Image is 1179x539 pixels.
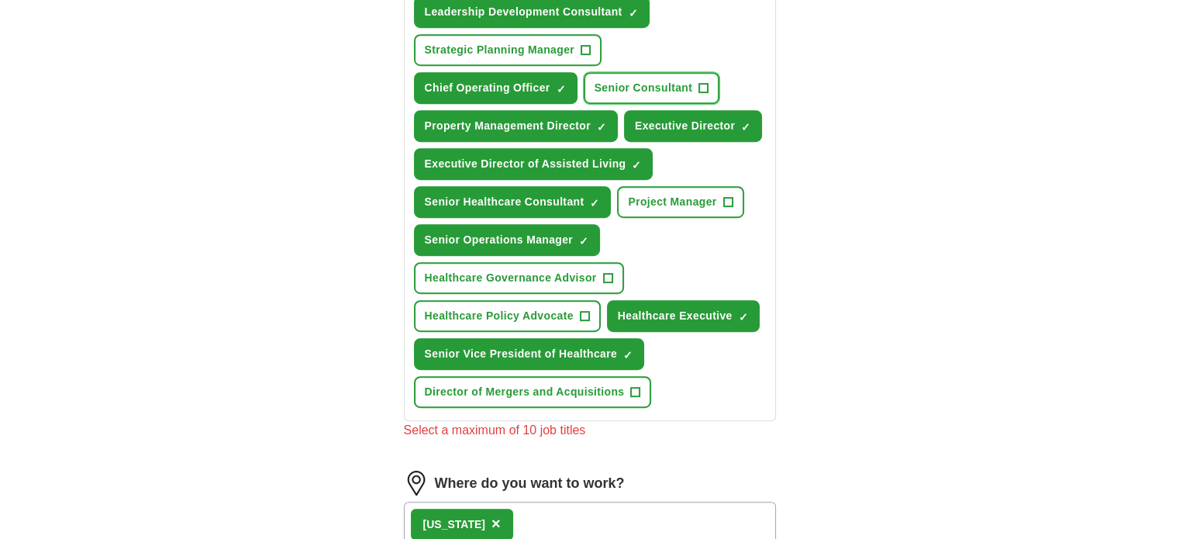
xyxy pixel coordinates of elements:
[425,118,591,134] span: Property Management Director
[435,473,625,494] label: Where do you want to work?
[425,232,574,248] span: Senior Operations Manager
[404,471,429,496] img: location.png
[414,110,618,142] button: Property Management Director✓
[491,515,501,532] span: ×
[425,4,622,20] span: Leadership Development Consultant
[414,300,601,332] button: Healthcare Policy Advocate
[741,121,750,133] span: ✓
[628,194,716,210] span: Project Manager
[425,156,626,172] span: Executive Director of Assisted Living
[595,80,693,96] span: Senior Consultant
[414,186,612,218] button: Senior Healthcare Consultant✓
[597,121,606,133] span: ✓
[425,42,574,58] span: Strategic Planning Manager
[425,384,625,400] span: Director of Mergers and Acquisitions
[414,376,652,408] button: Director of Mergers and Acquisitions
[739,311,748,323] span: ✓
[624,110,762,142] button: Executive Director✓
[632,159,641,171] span: ✓
[590,197,599,209] span: ✓
[557,83,566,95] span: ✓
[425,80,550,96] span: Chief Operating Officer
[414,148,653,180] button: Executive Director of Assisted Living✓
[491,513,501,536] button: ×
[635,118,735,134] span: Executive Director
[414,338,645,370] button: Senior Vice President of Healthcare✓
[618,308,733,324] span: Healthcare Executive
[425,270,597,286] span: Healthcare Governance Advisor
[607,300,760,332] button: Healthcare Executive✓
[423,517,485,533] div: [US_STATE]
[414,72,577,104] button: Chief Operating Officer✓
[414,34,602,66] button: Strategic Planning Manager
[425,194,584,210] span: Senior Healthcare Consultant
[584,72,720,104] button: Senior Consultant
[404,421,776,440] div: Select a maximum of 10 job titles
[629,7,638,19] span: ✓
[623,349,633,361] span: ✓
[425,308,574,324] span: Healthcare Policy Advocate
[425,346,618,362] span: Senior Vice President of Healthcare
[414,262,624,294] button: Healthcare Governance Advisor
[414,224,601,256] button: Senior Operations Manager✓
[617,186,743,218] button: Project Manager
[579,235,588,247] span: ✓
